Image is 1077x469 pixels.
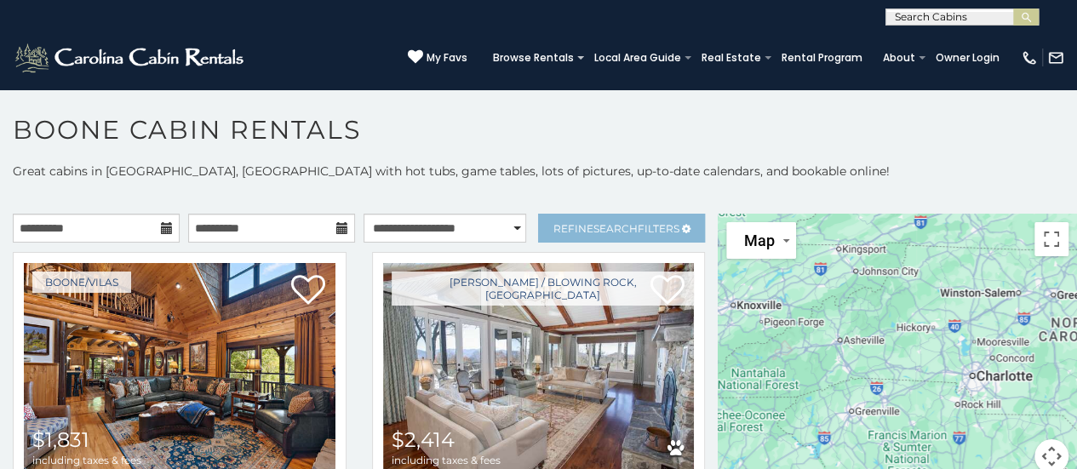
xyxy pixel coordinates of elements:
a: About [874,46,924,70]
a: Rental Program [773,46,871,70]
img: mail-regular-white.png [1047,49,1064,66]
a: [PERSON_NAME] / Blowing Rock, [GEOGRAPHIC_DATA] [392,272,695,306]
a: Browse Rentals [484,46,582,70]
button: Toggle fullscreen view [1034,222,1068,256]
img: White-1-2.png [13,41,249,75]
span: Search [593,222,638,235]
button: Change map style [726,222,796,259]
a: Local Area Guide [586,46,690,70]
a: RefineSearchFilters [538,214,705,243]
a: My Favs [408,49,467,66]
span: $1,831 [32,427,89,452]
a: Add to favorites [291,273,325,309]
span: My Favs [427,50,467,66]
img: phone-regular-white.png [1021,49,1038,66]
a: Owner Login [927,46,1008,70]
span: Map [743,232,774,249]
span: including taxes & fees [32,455,141,466]
span: Refine Filters [553,222,679,235]
a: Boone/Vilas [32,272,131,293]
span: including taxes & fees [392,455,501,466]
span: $2,414 [392,427,455,452]
a: Real Estate [693,46,770,70]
